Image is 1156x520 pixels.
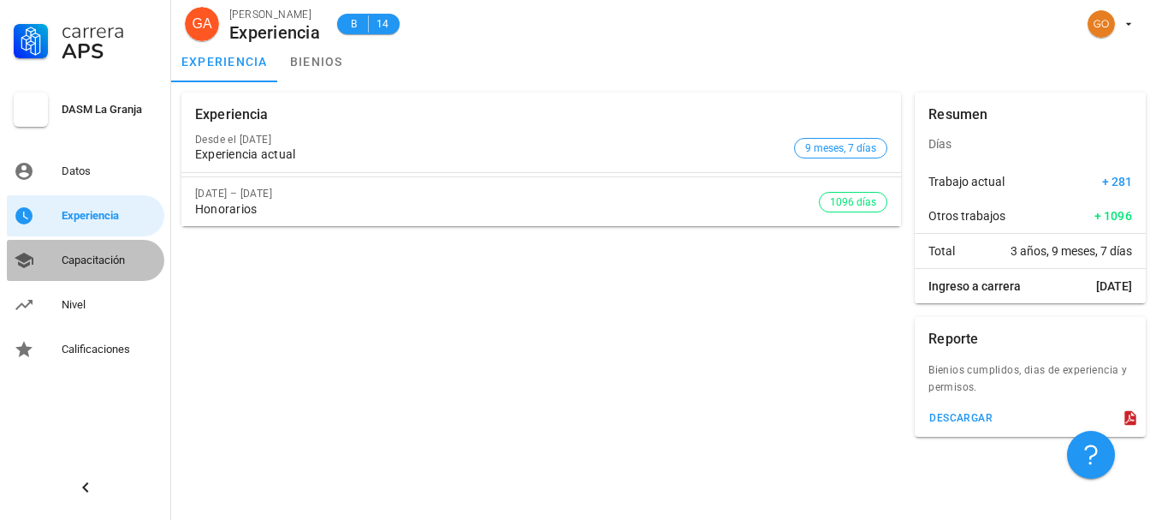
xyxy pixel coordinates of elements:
div: Experiencia [195,93,269,137]
span: Trabajo actual [928,173,1005,190]
div: Carrera [62,21,157,41]
div: Días [915,123,1146,164]
span: 1096 días [830,193,876,212]
a: Datos [7,151,164,192]
a: experiencia [171,41,278,82]
a: Nivel [7,284,164,326]
div: Honorarios [195,202,819,217]
div: Nivel [62,298,157,312]
div: Calificaciones [62,343,157,356]
a: Experiencia [7,195,164,236]
a: bienios [278,41,355,82]
div: Experiencia [62,209,157,223]
div: descargar [928,412,993,424]
div: [PERSON_NAME] [229,6,320,23]
span: Ingreso a carrera [928,278,1021,295]
span: 3 años, 9 meses, 7 días [1011,242,1132,260]
button: descargar [922,406,999,430]
span: 14 [376,15,389,33]
div: Experiencia actual [195,147,787,162]
span: B [347,15,361,33]
span: Total [928,242,955,260]
div: [DATE] – [DATE] [195,188,819,200]
div: Resumen [928,93,987,137]
div: Experiencia [229,23,320,42]
div: Datos [62,164,157,178]
span: GA [192,7,211,41]
span: + 1096 [1094,207,1133,224]
a: Capacitación [7,240,164,281]
div: Desde el [DATE] [195,134,787,146]
span: Otros trabajos [928,207,1005,224]
div: avatar [1088,10,1115,38]
div: Bienios cumplidos, dias de experiencia y permisos. [915,362,1146,406]
span: [DATE] [1096,278,1132,295]
a: Calificaciones [7,329,164,370]
div: APS [62,41,157,62]
div: Capacitación [62,254,157,267]
div: Reporte [928,317,978,362]
div: avatar [185,7,219,41]
span: 9 meses, 7 días [805,139,876,158]
div: DASM La Granja [62,103,157,117]
span: + 281 [1102,173,1132,190]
